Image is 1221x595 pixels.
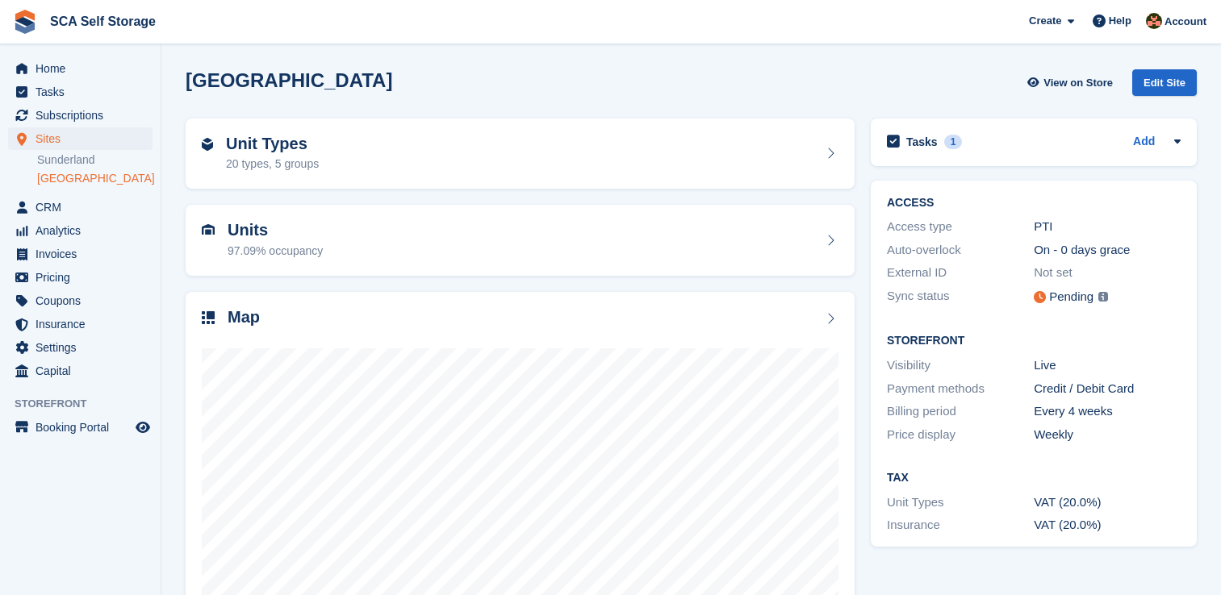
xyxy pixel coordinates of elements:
a: menu [8,313,153,335]
a: menu [8,81,153,103]
a: menu [8,360,153,382]
a: menu [8,57,153,80]
h2: [GEOGRAPHIC_DATA] [186,69,392,91]
a: menu [8,219,153,242]
h2: Storefront [887,335,1181,347]
div: Unit Types [887,493,1034,512]
a: Preview store [133,418,153,437]
span: Invoices [36,243,132,265]
span: Help [1109,13,1131,29]
a: menu [8,104,153,127]
h2: Map [228,308,260,327]
span: Settings [36,336,132,359]
a: menu [8,416,153,439]
span: Storefront [15,396,161,412]
div: 97.09% occupancy [228,243,323,260]
span: CRM [36,196,132,218]
a: Units 97.09% occupancy [186,205,855,276]
span: Insurance [36,313,132,335]
div: 1 [944,135,963,149]
div: Weekly [1034,426,1181,444]
div: External ID [887,264,1034,282]
div: PTI [1034,218,1181,236]
img: unit-icn-7be61d7bf1b0ce9d3e12c5938cc71ed9869f7b940bace4675aadf7bd6d80202e.svg [202,224,215,235]
div: Live [1034,356,1181,375]
div: Every 4 weeks [1034,402,1181,421]
a: Add [1133,133,1155,152]
div: Edit Site [1132,69,1197,96]
span: Subscriptions [36,104,132,127]
div: Auto-overlock [887,241,1034,260]
div: Not set [1034,264,1181,282]
div: Insurance [887,516,1034,535]
h2: Tax [887,472,1181,485]
img: Sarah Race [1146,13,1162,29]
h2: ACCESS [887,197,1181,210]
span: Sites [36,127,132,150]
div: On - 0 days grace [1034,241,1181,260]
span: Create [1029,13,1061,29]
span: Coupons [36,289,132,312]
div: Price display [887,426,1034,444]
a: Sunderland [37,152,153,168]
a: menu [8,336,153,359]
span: Analytics [36,219,132,242]
span: Tasks [36,81,132,103]
div: 20 types, 5 groups [226,156,319,173]
div: Credit / Debit Card [1034,380,1181,398]
a: menu [8,243,153,265]
img: unit-type-icn-2b2737a686de81e16bb02015468b77c625bbabd49415b5ef34ead5e3b44a266d.svg [202,138,213,151]
div: Billing period [887,402,1034,421]
span: Capital [36,360,132,382]
span: Home [36,57,132,80]
div: VAT (20.0%) [1034,516,1181,535]
h2: Unit Types [226,135,319,153]
img: icon-info-grey-7440780725fd019a000dd9b08b2336e03edf1995a4989e88bcd33f0948082b44.svg [1098,292,1108,302]
div: Payment methods [887,380,1034,398]
a: menu [8,196,153,218]
h2: Units [228,221,323,239]
h2: Tasks [906,135,938,149]
img: stora-icon-8386f47178a22dfd0bd8f6a31ec36ba5ce8667c1dd55bd0f319d3a0aa187defe.svg [13,10,37,34]
span: Account [1165,14,1206,30]
span: Booking Portal [36,416,132,439]
a: SCA Self Storage [44,8,162,35]
span: Pricing [36,266,132,289]
div: Pending [1049,288,1093,306]
div: Access type [887,218,1034,236]
a: Edit Site [1132,69,1197,102]
img: map-icn-33ee37083ee616e46c38cad1a60f524a97daa1e2b2c8c0bc3eb3415660979fc1.svg [202,311,215,324]
span: View on Store [1043,75,1113,91]
a: menu [8,266,153,289]
a: menu [8,127,153,150]
a: Unit Types 20 types, 5 groups [186,119,855,189]
a: [GEOGRAPHIC_DATA] [37,171,153,186]
a: View on Store [1025,69,1119,96]
div: VAT (20.0%) [1034,493,1181,512]
div: Visibility [887,356,1034,375]
div: Sync status [887,287,1034,307]
a: menu [8,289,153,312]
